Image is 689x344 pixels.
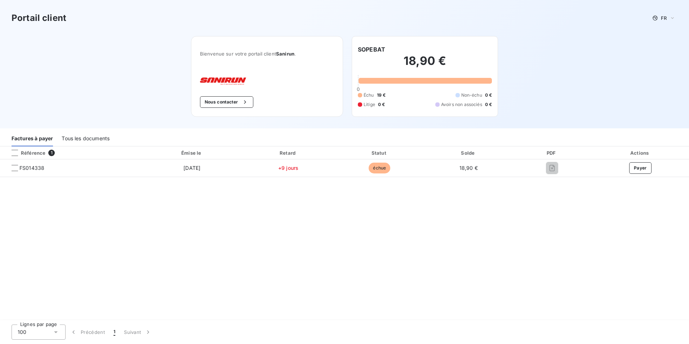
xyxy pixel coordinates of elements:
div: PDF [514,149,590,156]
span: 18,90 € [459,165,478,171]
span: 0 € [378,101,385,108]
span: FS014338 [19,164,44,172]
span: 0 € [485,92,492,98]
div: Tous les documents [62,131,110,146]
span: Non-échu [461,92,482,98]
button: Précédent [66,325,109,340]
span: Litige [364,101,375,108]
button: Suivant [120,325,156,340]
span: Échu [364,92,374,98]
span: échue [369,163,390,173]
div: Référence [6,150,45,156]
span: 1 [114,328,115,336]
div: Statut [336,149,423,156]
span: Avoirs non associés [441,101,482,108]
span: 0 € [485,101,492,108]
span: FR [661,15,667,21]
span: [DATE] [183,165,200,171]
h6: SOPEBAT [358,45,385,54]
div: Actions [593,149,688,156]
button: Payer [629,162,652,174]
button: Nous contacter [200,96,253,108]
span: 100 [18,328,26,336]
span: 0 [357,86,360,92]
span: 19 € [377,92,386,98]
span: 1 [48,150,55,156]
div: Solde [426,149,511,156]
img: Company logo [200,78,246,85]
div: Retard [244,149,333,156]
div: Émise le [143,149,241,156]
h3: Portail client [12,12,66,25]
span: Sanirun [276,51,294,57]
span: Bienvenue sur votre portail client . [200,51,334,57]
button: 1 [109,325,120,340]
h2: 18,90 € [358,54,492,75]
span: +9 jours [278,165,298,171]
div: Factures à payer [12,131,53,146]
